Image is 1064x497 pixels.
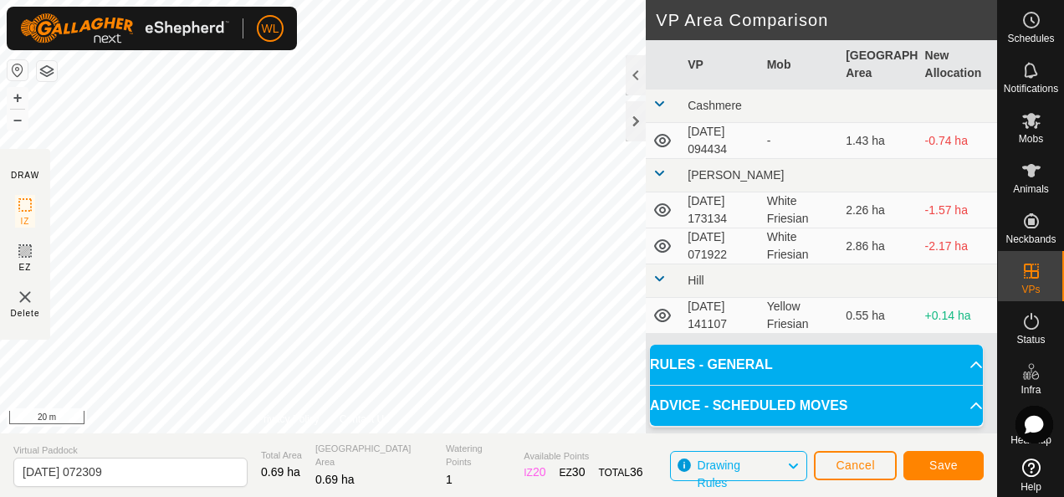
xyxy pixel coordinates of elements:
th: Mob [760,40,839,90]
span: Delete [11,307,40,320]
button: + [8,88,28,108]
div: TOTAL [598,464,642,481]
span: ADVICE - SCHEDULED MOVES [650,396,847,416]
td: -1.57 ha [918,192,997,228]
span: Heatmap [1010,435,1051,445]
span: Infra [1021,385,1041,395]
span: 20 [533,465,546,479]
span: Neckbands [1005,234,1056,244]
th: VP [681,40,760,90]
span: [PERSON_NAME] [688,168,784,182]
button: – [8,110,28,130]
span: Cancel [836,459,875,472]
span: 1 [446,473,453,486]
td: -0.74 ha [918,123,997,159]
span: 0.69 ha [261,465,300,479]
span: Mobs [1019,134,1043,144]
td: 1.43 ha [839,123,918,159]
span: WL [262,20,279,38]
span: Help [1021,482,1041,492]
div: DRAW [11,169,39,182]
span: 0.69 ha [315,473,355,486]
span: EZ [19,261,32,274]
span: Cashmere [688,99,742,112]
a: Privacy Policy [257,412,320,427]
span: Total Area [261,448,302,463]
div: EZ [560,464,586,481]
div: IZ [524,464,545,481]
button: Save [903,451,984,480]
span: Notifications [1004,84,1058,94]
span: Schedules [1007,33,1054,44]
button: Cancel [814,451,897,480]
td: +0.14 ha [918,298,997,334]
span: Drawing Rules [698,459,740,489]
span: Save [929,459,958,472]
div: Yellow Friesian [767,298,832,333]
span: Available Points [524,449,642,464]
span: 30 [572,465,586,479]
td: 2.86 ha [839,228,918,264]
a: Contact Us [340,412,389,427]
div: - [767,132,832,150]
img: VP [15,287,35,307]
span: RULES - GENERAL [650,355,773,375]
span: Hill [688,274,703,287]
p-accordion-header: RULES - GENERAL [650,345,983,385]
th: [GEOGRAPHIC_DATA] Area [839,40,918,90]
span: Animals [1013,184,1049,194]
span: [GEOGRAPHIC_DATA] Area [315,442,432,469]
td: 0.55 ha [839,298,918,334]
span: IZ [21,215,30,228]
td: [DATE] 141107 [681,298,760,334]
div: White Friesian [767,228,832,264]
td: -2.17 ha [918,228,997,264]
td: [DATE] 173134 [681,192,760,228]
span: Status [1016,335,1045,345]
button: Map Layers [37,61,57,81]
p-accordion-header: ADVICE - SCHEDULED MOVES [650,386,983,426]
button: Reset Map [8,60,28,80]
td: [DATE] 071922 [681,228,760,264]
td: 2.26 ha [839,192,918,228]
span: VPs [1021,284,1040,295]
div: White Friesian [767,192,832,228]
th: New Allocation [918,40,997,90]
span: 36 [630,465,643,479]
img: Gallagher Logo [20,13,229,44]
span: Watering Points [446,442,510,469]
td: [DATE] 094434 [681,123,760,159]
span: Virtual Paddock [13,443,248,458]
h2: VP Area Comparison [656,10,997,30]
